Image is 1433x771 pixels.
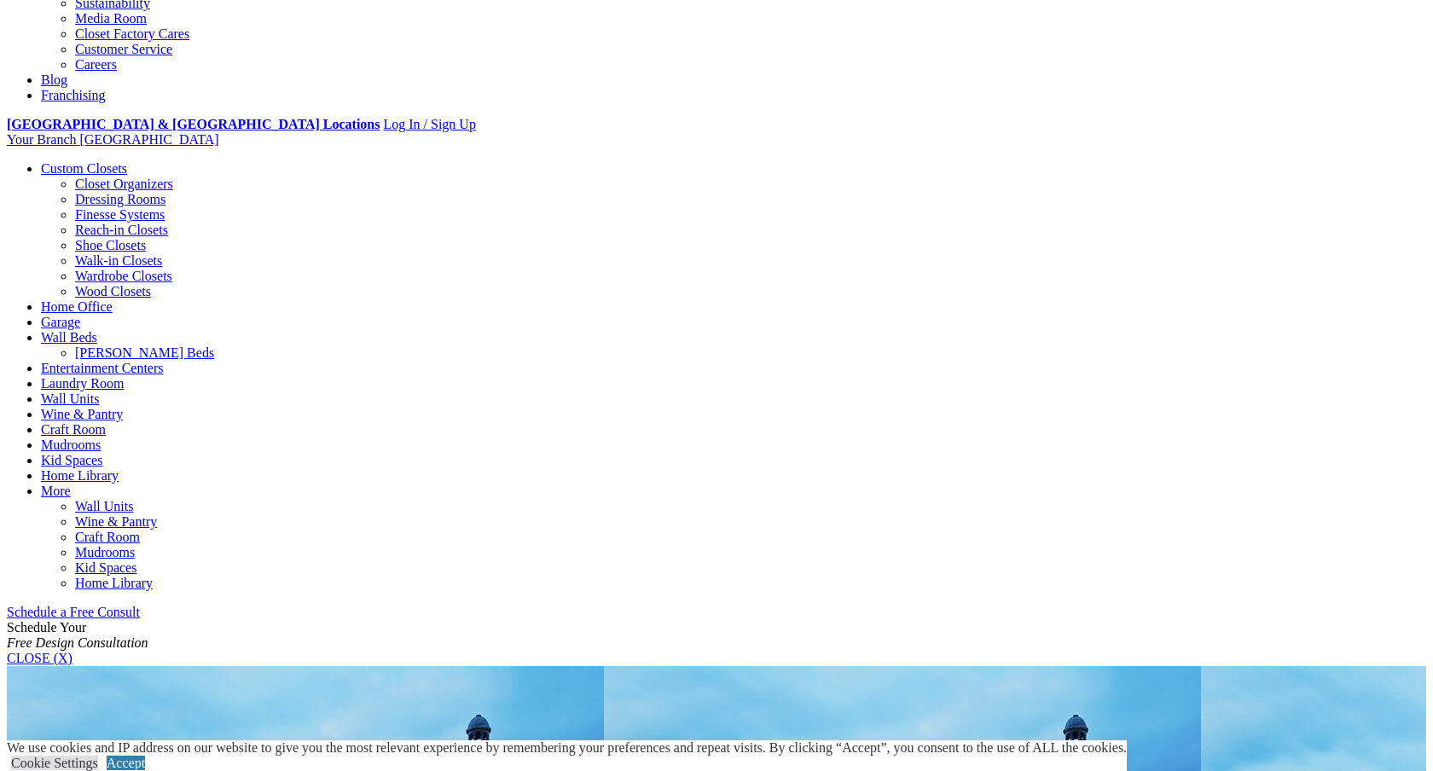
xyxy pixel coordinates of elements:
[75,499,133,513] a: Wall Units
[75,514,157,529] a: Wine & Pantry
[75,42,172,56] a: Customer Service
[7,651,73,665] a: CLOSE (X)
[41,72,67,87] a: Blog
[75,269,172,283] a: Wardrobe Closets
[7,620,148,650] span: Schedule Your
[7,132,76,147] span: Your Branch
[75,345,214,360] a: [PERSON_NAME] Beds
[75,223,168,237] a: Reach-in Closets
[41,407,123,421] a: Wine & Pantry
[75,177,173,191] a: Closet Organizers
[41,453,102,467] a: Kid Spaces
[41,468,119,483] a: Home Library
[41,438,101,452] a: Mudrooms
[41,422,106,437] a: Craft Room
[383,117,475,131] a: Log In / Sign Up
[41,88,106,102] a: Franchising
[107,756,145,770] a: Accept
[79,132,218,147] span: [GEOGRAPHIC_DATA]
[75,576,153,590] a: Home Library
[11,756,98,770] a: Cookie Settings
[41,161,127,176] a: Custom Closets
[7,605,140,619] a: Schedule a Free Consult (opens a dropdown menu)
[7,635,148,650] em: Free Design Consultation
[75,11,147,26] a: Media Room
[75,238,146,252] a: Shoe Closets
[75,253,162,268] a: Walk-in Closets
[7,132,219,147] a: Your Branch [GEOGRAPHIC_DATA]
[41,376,124,391] a: Laundry Room
[41,391,99,406] a: Wall Units
[41,484,71,498] a: More menu text will display only on big screen
[75,530,140,544] a: Craft Room
[75,192,165,206] a: Dressing Rooms
[75,207,165,222] a: Finesse Systems
[41,330,97,345] a: Wall Beds
[7,740,1127,756] div: We use cookies and IP address on our website to give you the most relevant experience by remember...
[75,26,189,41] a: Closet Factory Cares
[41,361,164,375] a: Entertainment Centers
[75,560,136,575] a: Kid Spaces
[41,315,80,329] a: Garage
[75,284,151,299] a: Wood Closets
[75,57,117,72] a: Careers
[7,117,380,131] a: [GEOGRAPHIC_DATA] & [GEOGRAPHIC_DATA] Locations
[41,299,113,314] a: Home Office
[75,545,135,559] a: Mudrooms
